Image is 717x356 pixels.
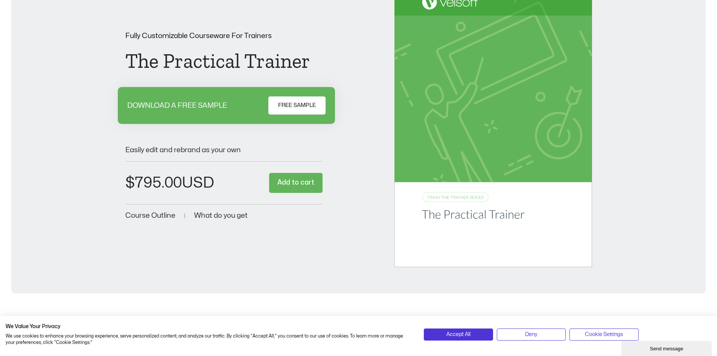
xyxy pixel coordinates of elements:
a: FREE SAMPLE [268,96,326,115]
p: Fully Customizable Courseware For Trainers [125,32,323,40]
p: Easily edit and rebrand as your own [125,147,323,154]
span: Accept All [446,330,470,339]
span: Deny [525,330,537,339]
span: Cookie Settings [585,330,623,339]
p: DOWNLOAD A FREE SAMPLE [127,102,227,109]
h1: The Practical Trainer [125,51,323,71]
button: Adjust cookie preferences [569,328,638,341]
a: Course Outline [125,212,175,219]
button: Add to cart [269,173,323,193]
span: $ [125,176,135,190]
bdi: 795.00 [125,176,182,190]
span: FREE SAMPLE [278,101,316,110]
button: Deny all cookies [497,328,566,341]
p: We use cookies to enhance your browsing experience, serve personalized content, and analyze our t... [6,333,413,346]
h2: We Value Your Privacy [6,323,413,330]
iframe: chat widget [621,339,713,356]
a: What do you get [194,212,248,219]
button: Accept all cookies [424,328,493,341]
